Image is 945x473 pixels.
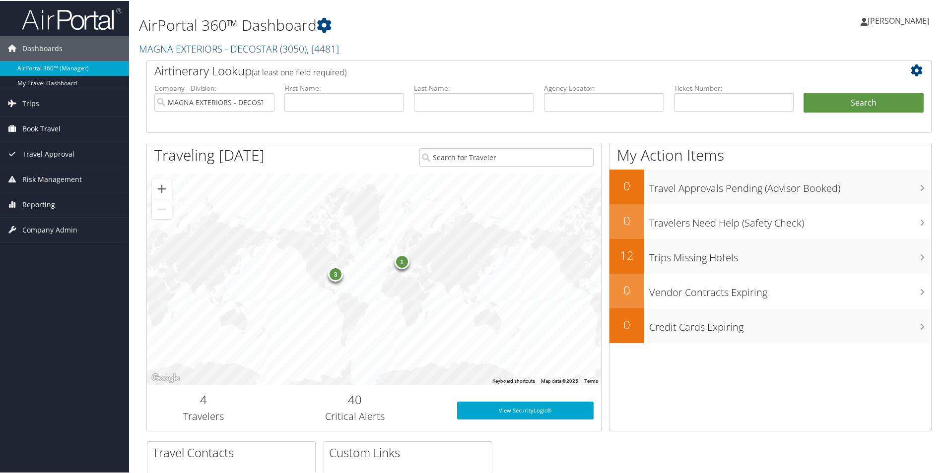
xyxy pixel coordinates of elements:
span: (at least one field required) [252,66,346,77]
span: Dashboards [22,35,63,60]
a: 12Trips Missing Hotels [609,238,931,273]
a: MAGNA EXTERIORS - DECOSTAR [139,41,339,55]
label: Company - Division: [154,82,274,92]
button: Zoom in [152,178,172,198]
h2: 0 [609,211,644,228]
img: Google [149,371,182,384]
h2: 40 [268,390,442,407]
h1: My Action Items [609,144,931,165]
span: Book Travel [22,116,61,140]
h2: 12 [609,246,644,263]
button: Search [804,92,924,112]
h3: Vendor Contracts Expiring [649,280,931,298]
img: airportal-logo.png [22,6,121,30]
h2: 4 [154,390,253,407]
span: ( 3050 ) [280,41,307,55]
div: 1 [395,253,409,268]
h3: Travel Approvals Pending (Advisor Booked) [649,176,931,194]
h2: 0 [609,177,644,193]
span: Reporting [22,191,55,216]
label: Ticket Number: [674,82,794,92]
button: Keyboard shortcuts [492,377,535,384]
span: Company Admin [22,217,77,241]
span: , [ 4481 ] [307,41,339,55]
a: [PERSON_NAME] [861,5,939,35]
a: View SecurityLogic® [457,401,594,418]
h2: Custom Links [329,443,492,460]
h3: Credit Cards Expiring [649,314,931,333]
h3: Travelers Need Help (Safety Check) [649,210,931,229]
h1: Traveling [DATE] [154,144,265,165]
div: 3 [328,266,343,281]
span: [PERSON_NAME] [868,14,929,25]
h3: Critical Alerts [268,409,442,422]
h2: Airtinerary Lookup [154,61,858,78]
label: Agency Locator: [544,82,664,92]
button: Zoom out [152,198,172,218]
input: Search for Traveler [419,147,594,166]
a: 0Travel Approvals Pending (Advisor Booked) [609,169,931,203]
h2: 0 [609,315,644,332]
a: 0Credit Cards Expiring [609,307,931,342]
a: 0Vendor Contracts Expiring [609,273,931,307]
a: Terms (opens in new tab) [584,377,598,383]
h2: Travel Contacts [152,443,315,460]
h1: AirPortal 360™ Dashboard [139,14,673,35]
label: First Name: [284,82,405,92]
h2: 0 [609,281,644,297]
h3: Trips Missing Hotels [649,245,931,264]
label: Last Name: [414,82,534,92]
span: Risk Management [22,166,82,191]
span: Map data ©2025 [541,377,578,383]
a: Open this area in Google Maps (opens a new window) [149,371,182,384]
h3: Travelers [154,409,253,422]
a: 0Travelers Need Help (Safety Check) [609,203,931,238]
span: Travel Approval [22,141,74,166]
span: Trips [22,90,39,115]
